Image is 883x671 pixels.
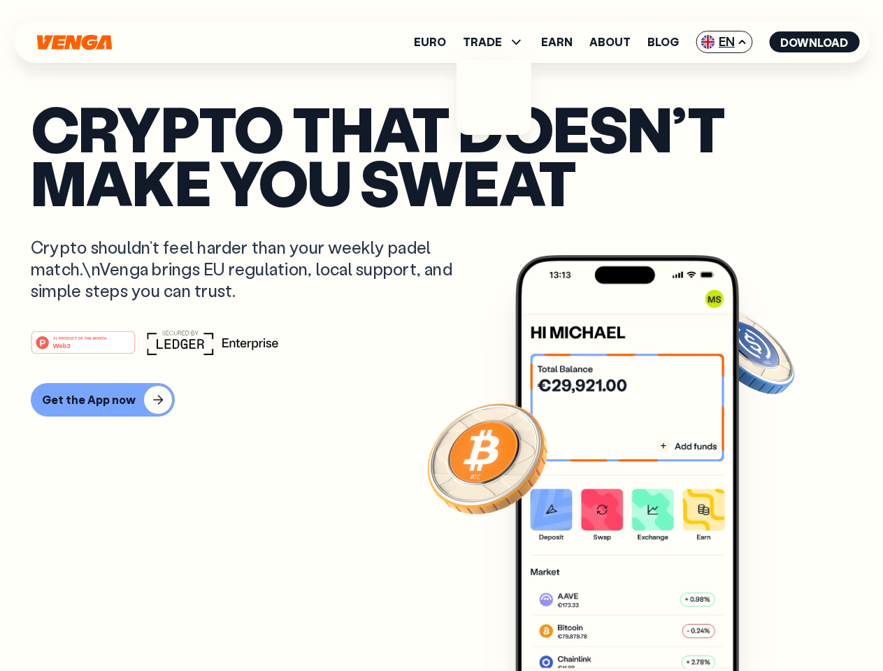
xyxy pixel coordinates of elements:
span: EN [696,31,752,53]
img: USDC coin [697,301,798,401]
a: #1 PRODUCT OF THE MONTHWeb3 [31,339,136,357]
a: Euro [414,36,446,48]
svg: Home [35,34,113,50]
span: TRADE [463,36,502,48]
a: Earn [541,36,573,48]
img: flag-uk [701,35,715,49]
tspan: Web3 [53,341,71,349]
a: Blog [647,36,679,48]
span: TRADE [463,34,524,50]
div: Get the App now [42,393,136,407]
p: Crypto that doesn’t make you sweat [31,101,852,208]
button: Download [769,31,859,52]
tspan: #1 PRODUCT OF THE MONTH [53,335,106,340]
a: About [589,36,631,48]
p: Crypto shouldn’t feel harder than your weekly padel match.\nVenga brings EU regulation, local sup... [31,236,473,302]
a: Get the App now [31,383,852,417]
img: Bitcoin [424,395,550,521]
button: Get the App now [31,383,175,417]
